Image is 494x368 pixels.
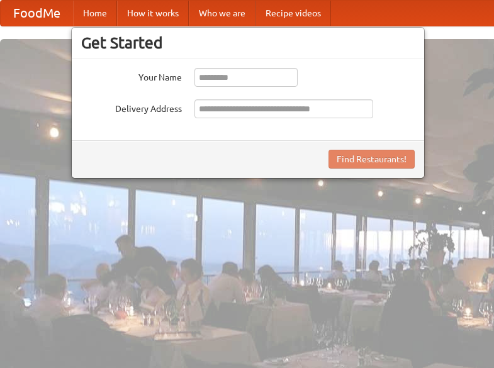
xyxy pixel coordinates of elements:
[255,1,331,26] a: Recipe videos
[81,68,182,84] label: Your Name
[328,150,415,169] button: Find Restaurants!
[73,1,117,26] a: Home
[1,1,73,26] a: FoodMe
[81,99,182,115] label: Delivery Address
[189,1,255,26] a: Who we are
[117,1,189,26] a: How it works
[81,33,415,52] h3: Get Started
